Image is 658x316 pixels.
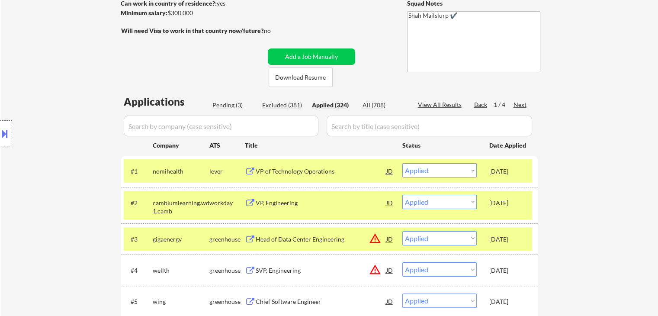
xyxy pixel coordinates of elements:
input: Search by title (case sensitive) [327,116,532,136]
div: greenhouse [209,266,245,275]
div: greenhouse [209,235,245,244]
button: Add a Job Manually [268,48,355,65]
div: ATS [209,141,245,150]
div: lever [209,167,245,176]
div: wing [153,297,209,306]
div: All (708) [363,101,406,110]
strong: Will need Visa to work in that country now/future?: [121,27,265,34]
div: workday [209,199,245,207]
div: Applied (324) [312,101,355,110]
div: JD [385,195,394,210]
div: greenhouse [209,297,245,306]
div: Applications [124,97,209,107]
div: SVP, Engineering [256,266,386,275]
div: cambiumlearning.wd1.camb [153,199,209,216]
button: warning_amber [369,232,381,245]
div: Company [153,141,209,150]
div: View All Results [418,100,464,109]
div: #3 [131,235,146,244]
div: Pending (3) [212,101,256,110]
div: VP of Technology Operations [256,167,386,176]
div: Title [245,141,394,150]
div: gigaenergy [153,235,209,244]
div: JD [385,163,394,179]
div: JD [385,262,394,278]
div: #5 [131,297,146,306]
button: Download Resume [269,68,333,87]
input: Search by company (case sensitive) [124,116,318,136]
div: [DATE] [489,266,527,275]
div: Excluded (381) [262,101,305,110]
div: Chief Software Engineer [256,297,386,306]
div: Head of Data Center Engineering [256,235,386,244]
div: JD [385,293,394,309]
div: [DATE] [489,167,527,176]
div: $300,000 [121,9,265,17]
div: Back [474,100,488,109]
div: JD [385,231,394,247]
div: wellth [153,266,209,275]
div: [DATE] [489,199,527,207]
div: 1 / 4 [494,100,514,109]
button: warning_amber [369,264,381,276]
strong: Minimum salary: [121,9,167,16]
div: VP, Engineering [256,199,386,207]
div: [DATE] [489,235,527,244]
div: #4 [131,266,146,275]
div: Next [514,100,527,109]
div: nomihealth [153,167,209,176]
div: no [264,26,289,35]
div: [DATE] [489,297,527,306]
div: Status [402,137,477,153]
div: Date Applied [489,141,527,150]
